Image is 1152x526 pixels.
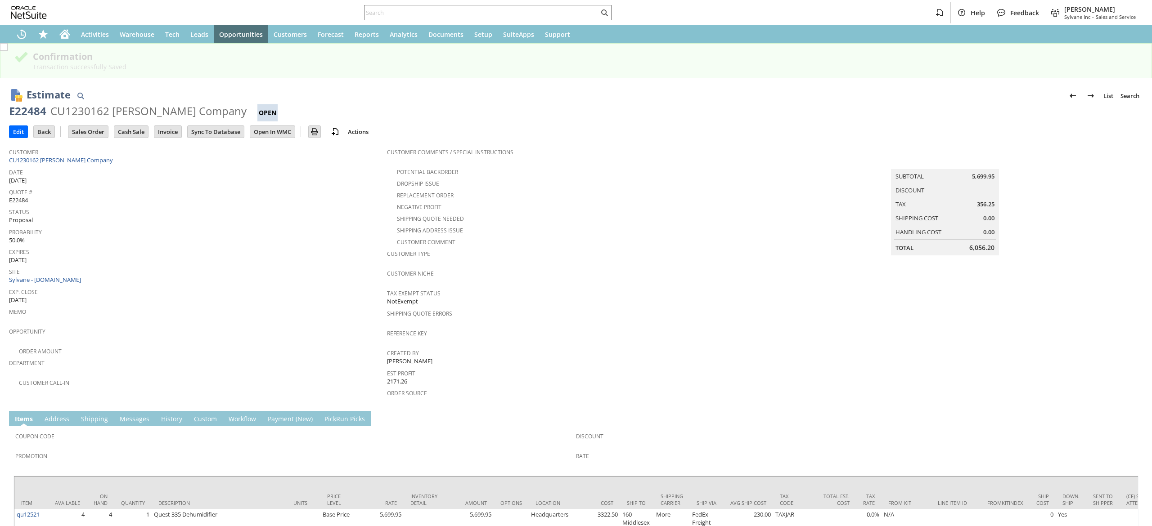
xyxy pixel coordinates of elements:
[9,268,20,276] a: Site
[863,493,875,506] div: Tax Rate
[387,370,415,377] a: Est Profit
[154,126,181,138] input: Invoice
[50,104,247,118] div: CU1230162 [PERSON_NAME] Company
[387,270,434,277] a: Customer Niche
[192,415,219,424] a: Custom
[469,25,498,43] a: Setup
[397,192,454,199] a: Replacement Order
[79,415,110,424] a: Shipping
[428,30,463,39] span: Documents
[500,499,522,506] div: Options
[117,415,152,424] a: Messages
[219,30,263,39] span: Opportunities
[987,499,1023,506] div: fromkitindex
[268,415,271,423] span: P
[42,415,72,424] a: Address
[293,499,314,506] div: Units
[361,499,397,506] div: Rate
[11,25,32,43] a: Recent Records
[214,25,268,43] a: Opportunities
[9,148,38,156] a: Customer
[75,90,86,101] img: Quick Find
[9,236,25,245] span: 50.0%
[194,415,198,423] span: C
[9,126,27,138] input: Edit
[895,186,924,194] a: Discount
[384,25,423,43] a: Analytics
[423,25,469,43] a: Documents
[229,415,234,423] span: W
[1062,493,1080,506] div: Down. Ship
[312,25,349,43] a: Forecast
[55,499,80,506] div: Available
[397,168,458,176] a: Potential Backorder
[349,25,384,43] a: Reports
[9,256,27,264] span: [DATE]
[33,50,1138,62] div: Confirmation
[9,188,32,196] a: Quote #
[895,172,924,180] a: Subtotal
[159,415,184,424] a: History
[161,415,166,423] span: H
[971,9,985,17] span: Help
[895,214,938,222] a: Shipping Cost
[1127,413,1138,423] a: Unrolled view on
[120,415,126,423] span: M
[121,499,145,506] div: Quantity
[33,62,1138,71] div: Transaction successfully Saved
[309,126,320,138] input: Print
[895,200,906,208] a: Tax
[17,510,40,518] a: qu12521
[1085,90,1096,101] img: Next
[387,389,427,397] a: Order Source
[9,308,26,316] a: Memo
[977,200,994,209] span: 356.25
[15,415,17,423] span: I
[9,248,29,256] a: Expires
[32,25,54,43] div: Shortcuts
[410,493,437,506] div: Inventory Detail
[54,25,76,43] a: Home
[1010,9,1039,17] span: Feedback
[355,30,379,39] span: Reports
[160,25,185,43] a: Tech
[661,493,683,506] div: Shipping Carrier
[545,30,570,39] span: Support
[9,169,23,176] a: Date
[9,216,33,224] span: Proposal
[165,30,180,39] span: Tech
[21,499,41,506] div: Item
[576,432,603,440] a: Discount
[114,25,160,43] a: Warehouse
[1064,5,1136,13] span: [PERSON_NAME]
[576,452,589,460] a: Rate
[387,148,513,156] a: Customer Comments / Special Instructions
[188,126,244,138] input: Sync To Database
[76,25,114,43] a: Activities
[1092,13,1094,20] span: -
[397,180,439,187] a: Dropship Issue
[895,228,941,236] a: Handling Cost
[114,126,148,138] input: Cash Sale
[969,243,994,252] span: 6,056.20
[387,250,430,258] a: Customer Type
[535,499,564,506] div: Location
[474,30,492,39] span: Setup
[577,499,613,506] div: Cost
[38,29,49,40] svg: Shortcuts
[190,30,208,39] span: Leads
[327,493,347,506] div: Price Level
[120,30,154,39] span: Warehouse
[265,415,315,424] a: Payment (New)
[387,330,427,337] a: Reference Key
[94,493,108,506] div: On Hand
[318,30,344,39] span: Forecast
[397,203,441,211] a: Negative Profit
[185,25,214,43] a: Leads
[498,25,540,43] a: SuiteApps
[627,499,647,506] div: Ship To
[387,290,441,297] a: Tax Exempt Status
[364,7,599,18] input: Search
[226,415,258,424] a: Workflow
[814,493,850,506] div: Total Est. Cost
